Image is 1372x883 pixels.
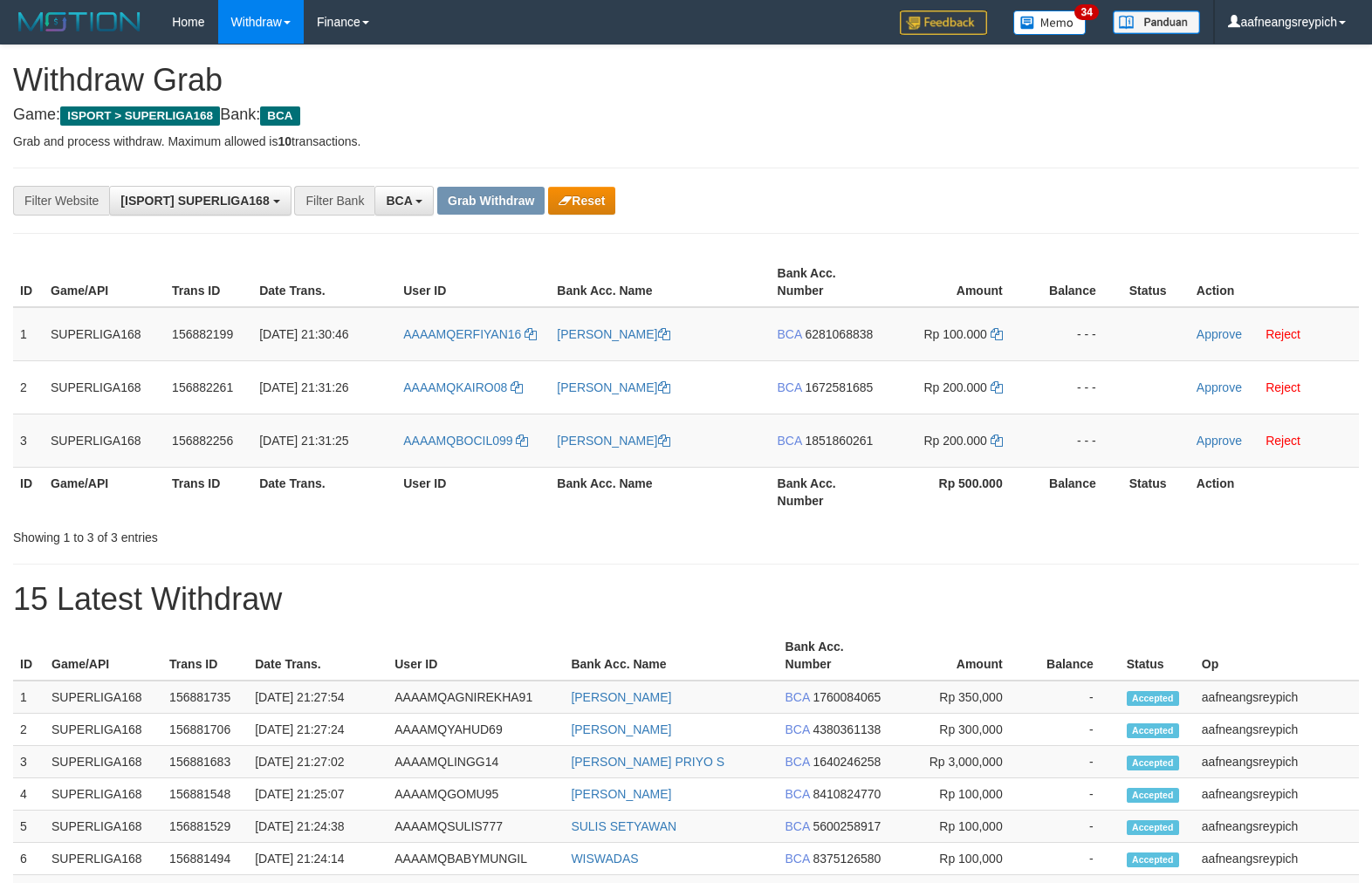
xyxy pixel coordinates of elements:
span: Copy 8375126580 to clipboard [813,852,881,866]
td: - - - [1029,360,1122,414]
td: SUPERLIGA168 [45,746,162,778]
td: aafneangsreypich [1195,811,1359,843]
span: Accepted [1127,820,1179,835]
td: AAAAMQLINGG14 [388,746,564,778]
td: 4 [13,778,45,811]
td: aafneangsreypich [1195,843,1359,875]
th: Balance [1029,631,1120,681]
button: [ISPORT] SUPERLIGA168 [109,186,291,216]
td: 1 [13,681,45,714]
td: SUPERLIGA168 [44,307,165,361]
th: Rp 500.000 [888,467,1029,517]
span: BCA [778,434,802,448]
a: AAAAMQKAIRO08 [403,380,523,394]
td: AAAAMQYAHUD69 [388,714,564,746]
h1: Withdraw Grab [13,63,1359,98]
button: Reset [548,187,615,215]
td: SUPERLIGA168 [45,778,162,811]
td: 2 [13,714,45,746]
span: Accepted [1127,852,1179,867]
span: BCA [260,106,299,126]
th: User ID [388,631,564,681]
a: [PERSON_NAME] [571,690,671,704]
th: ID [13,631,45,681]
span: Rp 200.000 [923,434,986,448]
td: [DATE] 21:27:54 [248,681,388,714]
div: Filter Website [13,186,109,216]
a: [PERSON_NAME] [571,787,671,801]
a: [PERSON_NAME] [557,380,669,394]
td: - [1029,714,1120,746]
td: Rp 100,000 [893,778,1029,811]
span: Accepted [1127,756,1179,770]
button: BCA [374,186,434,216]
span: BCA [785,722,810,736]
td: AAAAMQAGNIREKHA91 [388,681,564,714]
th: Status [1122,257,1190,307]
td: - - - [1029,414,1122,467]
td: aafneangsreypich [1195,681,1359,714]
span: Copy 1760084065 to clipboard [813,690,881,704]
th: Trans ID [162,631,248,681]
div: Filter Bank [294,186,374,216]
td: Rp 100,000 [893,811,1029,843]
td: - [1029,681,1120,714]
th: Bank Acc. Name [550,467,770,517]
a: Approve [1197,434,1242,448]
span: BCA [778,327,802,341]
a: Copy 100000 to clipboard [991,327,1003,341]
span: Copy 5600258917 to clipboard [813,819,881,833]
td: SUPERLIGA168 [45,843,162,875]
td: AAAAMQBABYMUNGIL [388,843,564,875]
td: 5 [13,811,45,843]
td: - [1029,811,1120,843]
strong: 10 [278,134,292,148]
span: BCA [785,690,810,704]
th: Bank Acc. Number [771,467,888,517]
td: SUPERLIGA168 [45,811,162,843]
span: BCA [785,852,810,866]
td: aafneangsreypich [1195,778,1359,811]
th: Bank Acc. Name [550,257,770,307]
th: Balance [1029,467,1122,517]
a: SULIS SETYAWAN [571,819,676,833]
td: Rp 3,000,000 [893,746,1029,778]
span: BCA [785,755,810,769]
span: [DATE] 21:31:26 [259,380,348,394]
td: 156881683 [162,746,248,778]
td: AAAAMQGOMU95 [388,778,564,811]
a: WISWADAS [571,852,638,866]
a: [PERSON_NAME] [571,722,671,736]
td: 6 [13,843,45,875]
h1: 15 Latest Withdraw [13,582,1359,617]
span: 156882256 [172,434,233,448]
span: Rp 200.000 [923,380,986,394]
span: Accepted [1127,788,1179,803]
p: Grab and process withdraw. Maximum allowed is transactions. [13,133,1359,150]
td: - [1029,843,1120,875]
span: [DATE] 21:31:25 [259,434,348,448]
th: Bank Acc. Number [779,631,893,681]
th: Bank Acc. Number [771,257,888,307]
th: Amount [888,257,1029,307]
a: [PERSON_NAME] [557,434,669,448]
a: [PERSON_NAME] [557,327,669,341]
th: Trans ID [165,257,252,307]
h4: Game: Bank: [13,106,1359,124]
td: 156881548 [162,778,248,811]
img: panduan.png [1113,10,1200,34]
th: User ID [396,257,550,307]
span: Copy 4380361138 to clipboard [813,722,881,736]
span: AAAAMQBOCIL099 [403,434,512,448]
td: - - - [1029,307,1122,361]
span: BCA [386,194,412,208]
div: Showing 1 to 3 of 3 entries [13,522,559,546]
span: Copy 8410824770 to clipboard [813,787,881,801]
td: SUPERLIGA168 [45,714,162,746]
a: Approve [1197,327,1242,341]
th: Game/API [45,631,162,681]
a: Reject [1266,327,1300,341]
th: Op [1195,631,1359,681]
span: [DATE] 21:30:46 [259,327,348,341]
span: Accepted [1127,691,1179,706]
